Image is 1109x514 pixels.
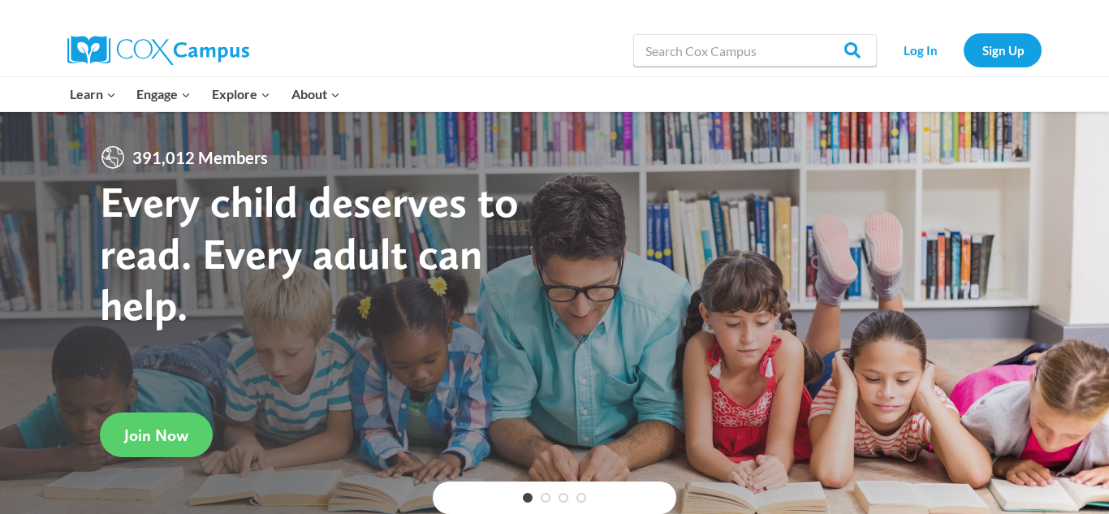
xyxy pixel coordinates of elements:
[67,36,249,65] img: Cox Campus
[100,175,519,330] strong: Every child deserves to read. Every adult can help.
[885,33,1042,67] nav: Secondary Navigation
[633,34,877,67] input: Search Cox Campus
[964,33,1042,67] a: Sign Up
[70,84,116,105] span: Learn
[100,412,213,457] a: Join Now
[124,425,188,445] span: Join Now
[136,84,191,105] span: Engage
[59,77,350,111] nav: Primary Navigation
[126,145,274,171] span: 391,012 Members
[885,33,956,67] a: Log In
[576,493,586,503] a: 4
[291,84,340,105] span: About
[523,493,533,503] a: 1
[559,493,568,503] a: 3
[212,84,270,105] span: Explore
[541,493,550,503] a: 2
